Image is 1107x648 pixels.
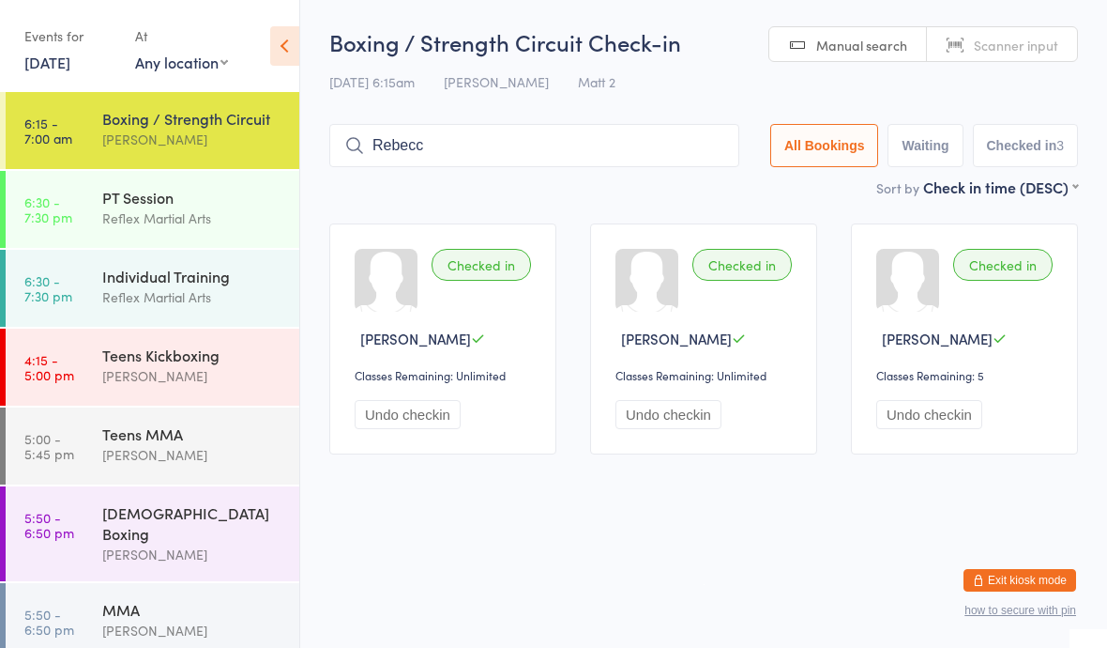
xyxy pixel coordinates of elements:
div: Teens MMA [102,424,283,444]
div: Check in time (DESC) [923,177,1078,197]
a: 4:15 -5:00 pmTeens Kickboxing[PERSON_NAME] [6,329,299,406]
div: MMA [102,599,283,620]
div: PT Session [102,187,283,208]
a: 6:30 -7:30 pmIndividual TrainingReflex Martial Arts [6,250,299,327]
button: Undo checkin [876,400,982,429]
time: 6:15 - 7:00 am [24,116,72,146]
span: [PERSON_NAME] [360,329,471,348]
span: Scanner input [974,36,1058,54]
button: how to secure with pin [964,604,1076,617]
div: Boxing / Strength Circuit [102,108,283,129]
div: Reflex Martial Arts [102,286,283,308]
time: 6:30 - 7:30 pm [24,273,72,303]
div: [PERSON_NAME] [102,620,283,641]
div: Events for [24,21,116,52]
time: 4:15 - 5:00 pm [24,352,74,382]
span: Manual search [816,36,907,54]
div: Classes Remaining: Unlimited [615,367,797,383]
input: Search [329,124,739,167]
button: Undo checkin [615,400,721,429]
time: 5:50 - 6:50 pm [24,607,74,637]
div: Individual Training [102,266,283,286]
div: [PERSON_NAME] [102,365,283,387]
div: [DEMOGRAPHIC_DATA] Boxing [102,502,283,544]
div: Checked in [692,249,792,281]
time: 5:50 - 6:50 pm [24,510,74,540]
div: [PERSON_NAME] [102,544,283,565]
div: At [135,21,228,52]
a: 6:30 -7:30 pmPT SessionReflex Martial Arts [6,171,299,248]
div: Checked in [953,249,1053,281]
button: Waiting [887,124,963,167]
a: 5:50 -6:50 pm[DEMOGRAPHIC_DATA] Boxing[PERSON_NAME] [6,486,299,581]
button: Exit kiosk mode [963,569,1076,592]
button: Checked in3 [973,124,1079,167]
div: [PERSON_NAME] [102,444,283,466]
div: Classes Remaining: 5 [876,367,1058,383]
div: Checked in [432,249,531,281]
div: Reflex Martial Arts [102,208,283,229]
button: All Bookings [770,124,879,167]
span: Matt 2 [578,72,615,91]
span: [DATE] 6:15am [329,72,415,91]
span: [PERSON_NAME] [621,329,732,348]
span: [PERSON_NAME] [444,72,549,91]
a: 5:00 -5:45 pmTeens MMA[PERSON_NAME] [6,408,299,485]
a: 6:15 -7:00 amBoxing / Strength Circuit[PERSON_NAME] [6,92,299,169]
time: 6:30 - 7:30 pm [24,194,72,224]
div: 3 [1056,138,1064,153]
h2: Boxing / Strength Circuit Check-in [329,26,1078,57]
button: Undo checkin [355,400,461,429]
div: [PERSON_NAME] [102,129,283,150]
a: [DATE] [24,52,70,72]
time: 5:00 - 5:45 pm [24,431,74,461]
label: Sort by [876,178,919,197]
div: Teens Kickboxing [102,345,283,365]
span: [PERSON_NAME] [882,329,993,348]
div: Any location [135,52,228,72]
div: Classes Remaining: Unlimited [355,367,537,383]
